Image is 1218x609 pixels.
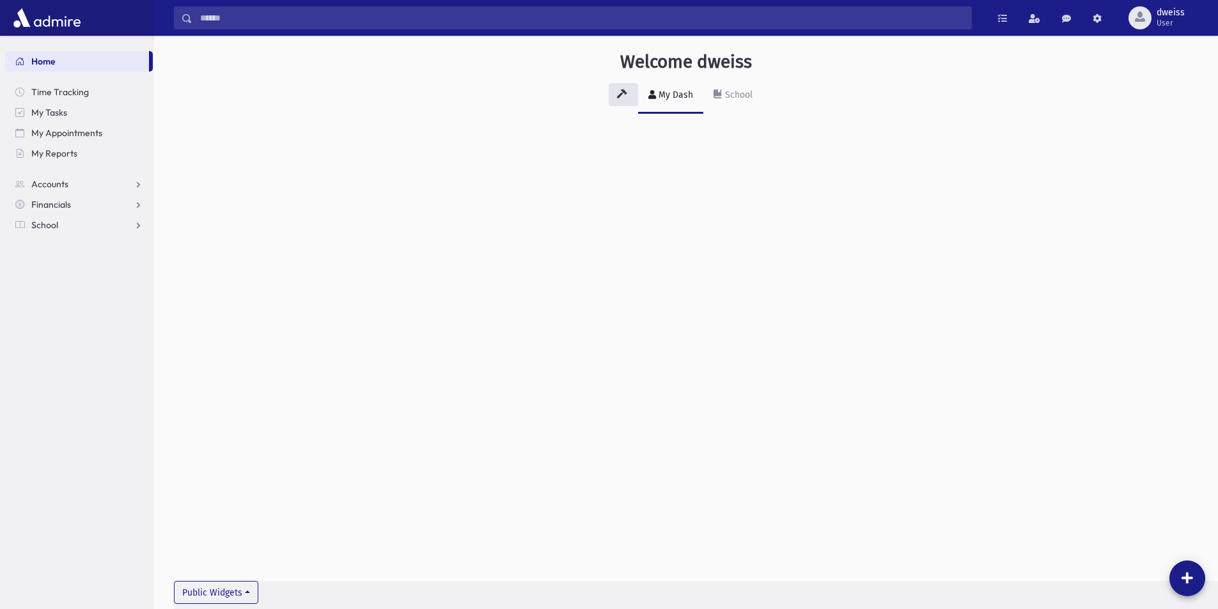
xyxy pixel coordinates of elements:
[638,78,703,114] a: My Dash
[31,107,67,118] span: My Tasks
[5,194,153,215] a: Financials
[1157,8,1185,18] span: dweiss
[1157,18,1185,28] span: User
[5,174,153,194] a: Accounts
[656,89,693,100] div: My Dash
[5,102,153,123] a: My Tasks
[703,78,763,114] a: School
[5,51,149,72] a: Home
[5,82,153,102] a: Time Tracking
[31,56,56,67] span: Home
[174,581,258,604] button: Public Widgets
[192,6,971,29] input: Search
[31,178,68,190] span: Accounts
[10,5,84,31] img: AdmirePro
[31,86,89,98] span: Time Tracking
[620,51,752,73] h3: Welcome dweiss
[31,148,77,159] span: My Reports
[5,215,153,235] a: School
[5,143,153,164] a: My Reports
[31,199,71,210] span: Financials
[5,123,153,143] a: My Appointments
[31,219,58,231] span: School
[722,89,753,100] div: School
[31,127,102,139] span: My Appointments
